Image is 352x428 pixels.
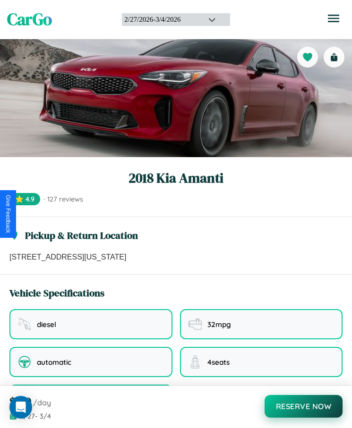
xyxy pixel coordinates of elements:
[9,396,32,419] div: Open Intercom Messenger
[37,320,56,329] span: diesel
[189,318,202,331] img: fuel efficiency
[20,412,51,420] span: 2 / 27 - 3 / 4
[9,193,40,205] span: ⭐ 4.9
[25,228,138,242] h3: Pickup & Return Location
[207,358,230,367] span: 4 seats
[265,395,343,418] button: Reserve Now
[9,252,343,263] p: [STREET_ADDRESS][US_STATE]
[9,394,31,409] span: $ 150
[7,8,52,31] span: CarGo
[44,195,83,203] span: · 127 reviews
[33,398,51,407] span: /day
[189,355,202,369] img: seating
[124,16,197,24] div: 2 / 27 / 2026 - 3 / 4 / 2026
[9,286,104,300] h3: Vehicle Specifications
[9,168,343,187] h1: 2018 Kia Amanti
[37,358,71,367] span: automatic
[207,320,231,329] span: 32 mpg
[5,195,11,233] div: Give Feedback
[18,318,31,331] img: fuel type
